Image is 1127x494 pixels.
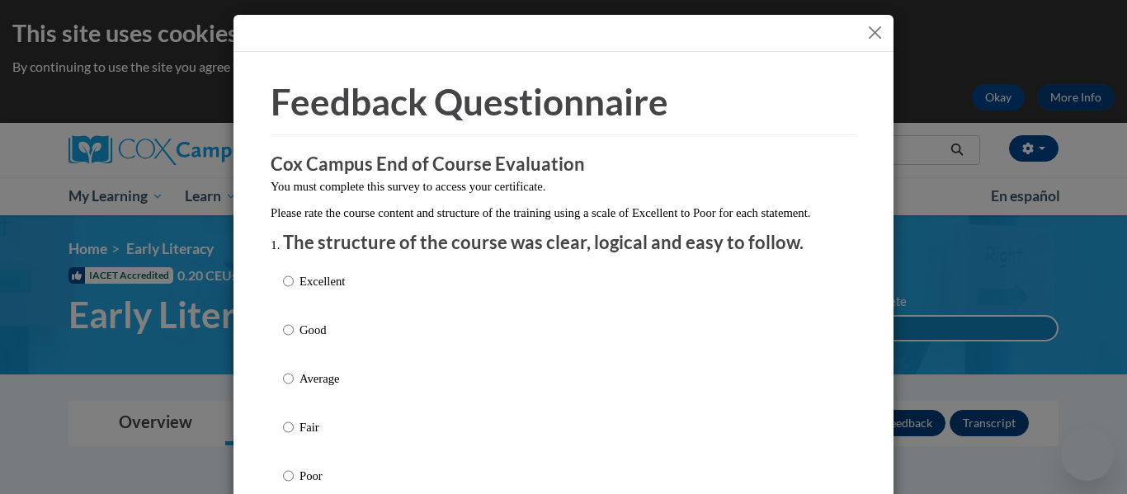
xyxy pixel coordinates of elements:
input: Excellent [283,272,294,290]
p: Good [299,321,345,339]
p: Please rate the course content and structure of the training using a scale of Excellent to Poor f... [271,204,856,222]
input: Fair [283,418,294,436]
p: Fair [299,418,345,436]
p: You must complete this survey to access your certificate. [271,177,856,195]
input: Average [283,369,294,388]
p: Poor [299,467,345,485]
button: Close [865,22,885,43]
input: Poor [283,467,294,485]
input: Good [283,321,294,339]
p: Excellent [299,272,345,290]
p: The structure of the course was clear, logical and easy to follow. [283,230,844,256]
p: Average [299,369,345,388]
h3: Cox Campus End of Course Evaluation [271,152,856,177]
span: Feedback Questionnaire [271,80,668,123]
